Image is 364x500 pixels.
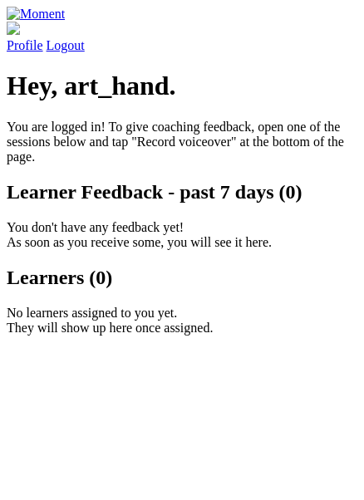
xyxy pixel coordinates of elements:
h2: Learners (0) [7,267,357,289]
h2: Learner Feedback - past 7 days (0) [7,181,357,203]
p: You are logged in! To give coaching feedback, open one of the sessions below and tap "Record voic... [7,120,357,164]
h1: Hey, art_hand. [7,71,357,101]
p: You don't have any feedback yet! As soon as you receive some, you will see it here. [7,220,357,250]
img: Moment [7,7,65,22]
a: Logout [47,38,85,52]
img: default_avatar-b4e2223d03051bc43aaaccfb402a43260a3f17acc7fafc1603fdf008d6cba3c9.png [7,22,20,35]
p: No learners assigned to you yet. They will show up here once assigned. [7,306,357,336]
a: Profile [7,22,357,52]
